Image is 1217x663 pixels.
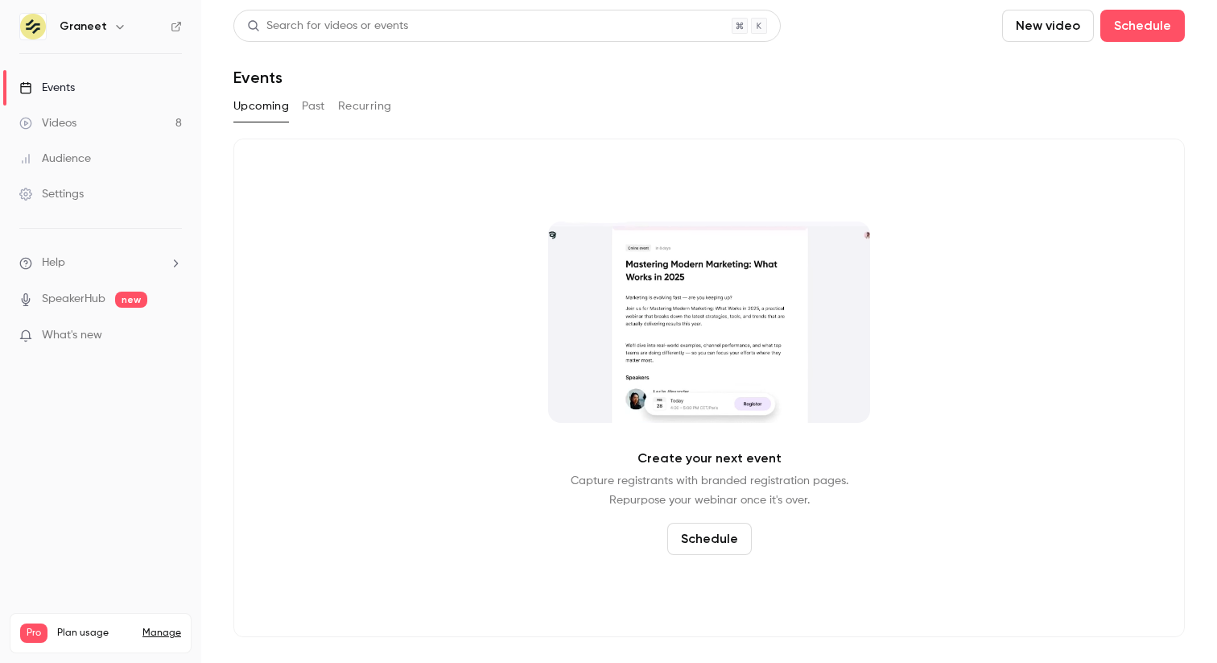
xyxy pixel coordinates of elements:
[57,627,133,640] span: Plan usage
[1002,10,1094,42] button: New video
[142,627,181,640] a: Manage
[20,14,46,39] img: Graneet
[42,291,105,308] a: SpeakerHub
[233,93,289,119] button: Upcoming
[1100,10,1185,42] button: Schedule
[637,449,782,468] p: Create your next event
[60,19,107,35] h6: Graneet
[19,255,182,271] li: help-dropdown-opener
[302,93,325,119] button: Past
[19,115,76,131] div: Videos
[42,255,65,271] span: Help
[667,523,752,555] button: Schedule
[233,68,283,87] h1: Events
[19,186,84,202] div: Settings
[571,471,848,510] p: Capture registrants with branded registration pages. Repurpose your webinar once it's over.
[338,93,392,119] button: Recurring
[20,624,47,643] span: Pro
[42,327,102,344] span: What's new
[19,151,91,167] div: Audience
[115,292,147,308] span: new
[247,18,408,35] div: Search for videos or events
[19,80,75,96] div: Events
